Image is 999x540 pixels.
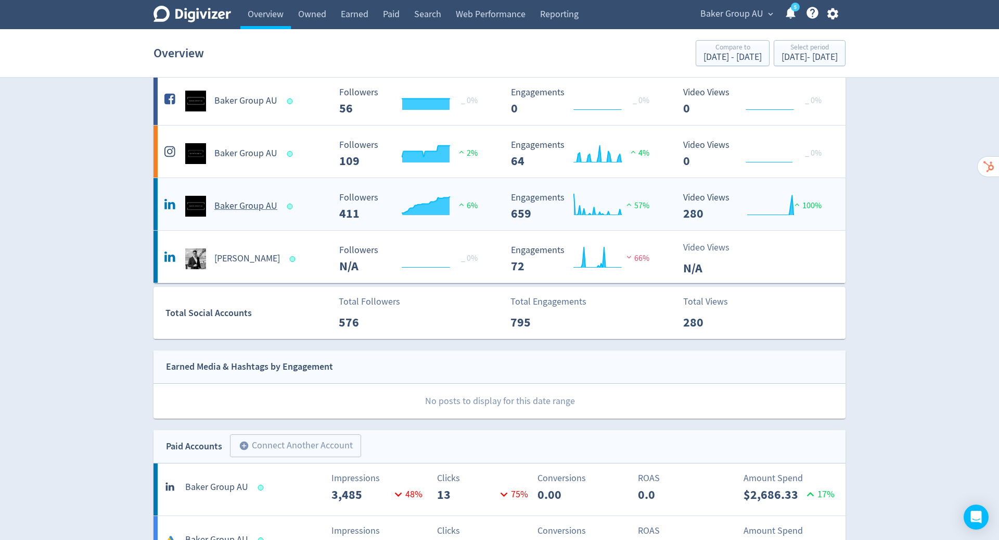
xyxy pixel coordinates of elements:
[628,148,638,156] img: positive-performance.svg
[258,485,267,491] span: Data last synced: 4 Sep 2025, 11:47am (AEST)
[633,95,649,106] span: _ 0%
[239,441,249,451] span: add_circle
[214,95,277,107] h5: Baker Group AU
[165,306,331,321] div: Total Social Accounts
[744,524,838,538] p: Amount Spend
[331,524,426,538] p: Impressions
[185,196,206,217] img: Baker Group AU undefined
[537,471,632,485] p: Conversions
[510,295,586,309] p: Total Engagements
[437,485,497,504] p: 13
[697,6,776,22] button: Baker Group AU
[153,36,204,70] h1: Overview
[624,253,634,261] img: negative-performance.svg
[287,204,296,209] span: Data last synced: 4 Sep 2025, 4:02am (AEST)
[214,200,277,212] h5: Baker Group AU
[153,178,846,230] a: Baker Group AU undefinedBaker Group AU Followers 411 Followers 411 6% Engagements 659 Engagements...
[214,147,277,160] h5: Baker Group AU
[792,200,822,211] span: 100%
[153,231,846,283] a: Scott Baker undefined[PERSON_NAME] Followers N/A Followers N/A _ 0% Engagements 72 Engagements 72...
[166,439,222,454] div: Paid Accounts
[678,140,834,168] svg: Video Views 0
[506,87,662,115] svg: Engagements 0
[805,95,822,106] span: _ 0%
[339,313,399,332] p: 576
[506,140,662,168] svg: Engagements 64
[624,253,649,263] span: 66%
[683,241,743,255] p: Video Views
[805,148,822,158] span: _ 0%
[537,485,597,504] p: 0.00
[744,471,838,485] p: Amount Spend
[456,148,478,158] span: 2%
[461,253,478,263] span: _ 0%
[638,485,698,504] p: 0.0
[700,6,763,22] span: Baker Group AU
[792,200,802,208] img: positive-performance.svg
[153,463,846,516] a: Baker Group AUImpressions3,48548%Clicks1375%Conversions0.00ROAS0.0Amount Spend$2,686.3317%
[510,313,570,332] p: 795
[678,87,834,115] svg: Video Views 0
[703,44,762,53] div: Compare to
[331,471,426,485] p: Impressions
[154,384,846,419] p: No posts to display for this date range
[497,487,528,501] p: 75 %
[287,98,296,104] span: Data last synced: 4 Sep 2025, 6:02am (AEST)
[185,143,206,164] img: Baker Group AU undefined
[334,193,490,220] svg: Followers 411
[153,73,846,125] a: Baker Group AU undefinedBaker Group AU Followers 56 Followers 56 _ 0% Engagements 0 Engagements 0...
[683,295,743,309] p: Total Views
[164,479,177,492] svg: linkedin
[461,95,478,106] span: _ 0%
[331,485,391,504] p: 3,485
[153,125,846,178] a: Baker Group AU undefinedBaker Group AU Followers 109 Followers 109 2% Engagements 64 Engagements ...
[791,3,800,11] a: 5
[638,471,732,485] p: ROAS
[624,200,634,208] img: positive-performance.svg
[185,481,248,494] h5: Baker Group AU
[696,40,770,66] button: Compare to[DATE] - [DATE]
[222,436,361,457] a: Connect Another Account
[287,151,296,157] span: Data last synced: 4 Sep 2025, 11:01am (AEST)
[766,9,775,19] span: expand_more
[794,4,797,11] text: 5
[703,53,762,62] div: [DATE] - [DATE]
[456,200,467,208] img: positive-performance.svg
[683,313,743,332] p: 280
[456,148,467,156] img: positive-performance.svg
[290,256,299,262] span: Data last synced: 4 Sep 2025, 12:33pm (AEST)
[230,434,361,457] button: Connect Another Account
[744,485,803,504] p: $2,686.33
[803,487,835,501] p: 17 %
[334,245,490,273] svg: Followers N/A
[774,40,846,66] button: Select period[DATE]- [DATE]
[437,524,531,538] p: Clicks
[537,524,632,538] p: Conversions
[678,193,834,220] svg: Video Views 280
[683,259,743,278] p: N/A
[624,200,649,211] span: 57%
[166,359,333,374] div: Earned Media & Hashtags by Engagement
[339,295,400,309] p: Total Followers
[782,53,838,62] div: [DATE] - [DATE]
[782,44,838,53] div: Select period
[334,140,490,168] svg: Followers 109
[456,200,478,211] span: 6%
[437,471,531,485] p: Clicks
[506,193,662,220] svg: Engagements 659
[185,91,206,111] img: Baker Group AU undefined
[185,248,206,269] img: Scott Baker undefined
[964,505,989,530] div: Open Intercom Messenger
[334,87,490,115] svg: Followers 56
[214,253,280,265] h5: [PERSON_NAME]
[638,524,732,538] p: ROAS
[506,245,662,273] svg: Engagements 72
[628,148,649,158] span: 4%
